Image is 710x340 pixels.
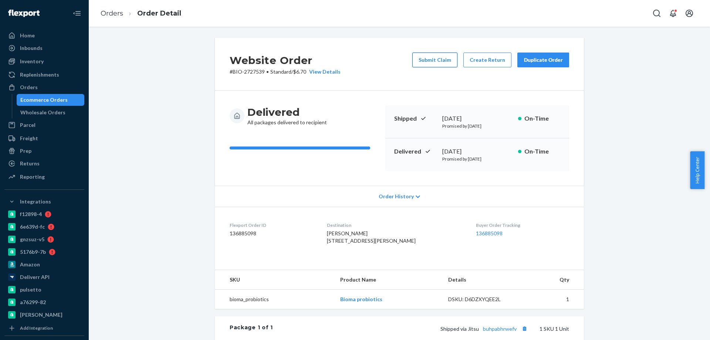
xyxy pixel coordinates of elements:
div: [PERSON_NAME] [20,311,62,319]
div: a76299-82 [20,299,46,306]
img: Flexport logo [8,10,40,17]
p: Delivered [394,147,436,156]
a: Ecommerce Orders [17,94,85,106]
div: Ecommerce Orders [20,96,68,104]
button: Create Return [463,53,511,67]
div: 6e639d-fc [20,223,45,230]
p: On-Time [524,147,560,156]
div: Package 1 of 1 [230,324,273,333]
button: Duplicate Order [517,53,569,67]
button: Help Center [690,151,704,189]
div: Inventory [20,58,44,65]
div: Duplicate Order [524,56,563,64]
div: Inbounds [20,44,43,52]
h3: Delivered [247,105,327,119]
div: Home [20,32,35,39]
a: 6e639d-fc [4,221,84,233]
a: a76299-82 [4,296,84,308]
div: Orders [20,84,38,91]
a: Bioma probiotics [340,296,382,302]
div: gnzsuz-v5 [20,236,44,243]
a: 136885098 [476,230,503,236]
a: Amazon [4,259,84,270]
div: Integrations [20,198,51,205]
a: gnzsuz-v5 [4,233,84,245]
a: Reporting [4,171,84,183]
span: • [266,68,269,75]
div: Wholesale Orders [20,109,65,116]
div: [DATE] [442,114,512,123]
th: Product Name [334,270,442,290]
button: Copy tracking number [520,324,529,333]
dt: Buyer Order Tracking [476,222,569,228]
div: All packages delivered to recipient [247,105,327,126]
button: Open notifications [666,6,680,21]
div: Reporting [20,173,45,181]
th: Details [442,270,524,290]
a: Home [4,30,84,41]
a: [PERSON_NAME] [4,309,84,321]
div: 5176b9-7b [20,248,46,256]
a: Prep [4,145,84,157]
a: pulsetto [4,284,84,296]
a: Freight [4,132,84,144]
div: Parcel [20,121,35,129]
p: Promised by [DATE] [442,156,512,162]
div: pulsetto [20,286,41,293]
div: Add Integration [20,325,53,331]
dt: Flexport Order ID [230,222,315,228]
td: bioma_probiotics [215,290,334,309]
a: buhpabhrwefv [483,326,517,332]
a: 5176b9-7b [4,246,84,258]
a: Parcel [4,119,84,131]
div: Freight [20,135,38,142]
div: Returns [20,160,40,167]
p: Shipped [394,114,436,123]
a: Inbounds [4,42,84,54]
span: Order History [379,193,414,200]
div: DSKU: D6DZXYQEE2L [448,296,518,303]
div: 1 SKU 1 Unit [273,324,569,333]
div: Amazon [20,261,40,268]
a: Replenishments [4,69,84,81]
div: f12898-4 [20,211,42,218]
a: Add Integration [4,324,84,333]
div: Prep [20,147,31,155]
button: Integrations [4,196,84,208]
a: Orders [4,81,84,93]
div: [DATE] [442,147,512,156]
a: Order Detail [137,9,181,17]
dd: 136885098 [230,230,315,237]
a: Deliverr API [4,271,84,283]
button: Open Search Box [649,6,664,21]
a: Returns [4,158,84,169]
p: On-Time [524,114,560,123]
a: Inventory [4,55,84,67]
th: SKU [215,270,334,290]
h2: Website Order [230,53,341,68]
a: f12898-4 [4,208,84,220]
div: Deliverr API [20,273,50,281]
span: Standard [270,68,291,75]
td: 1 [523,290,584,309]
p: # BIO-2727539 / $6.70 [230,68,341,75]
span: Shipped via Jitsu [440,326,529,332]
ol: breadcrumbs [95,3,187,24]
div: Replenishments [20,71,59,78]
button: Submit Claim [412,53,457,67]
dt: Destination [327,222,464,228]
a: Wholesale Orders [17,107,85,118]
button: Open account menu [682,6,697,21]
p: Promised by [DATE] [442,123,512,129]
th: Qty [523,270,584,290]
a: Orders [101,9,123,17]
button: Close Navigation [70,6,84,21]
button: View Details [306,68,341,75]
span: [PERSON_NAME] [STREET_ADDRESS][PERSON_NAME] [327,230,416,244]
